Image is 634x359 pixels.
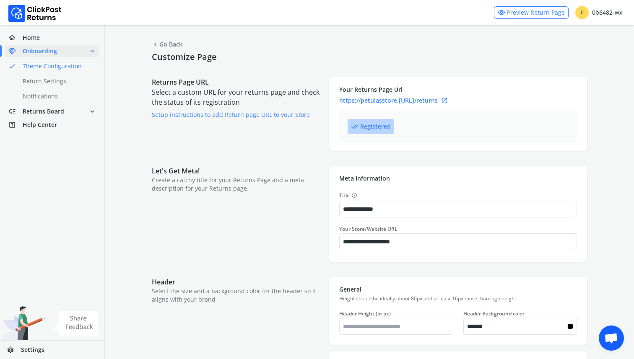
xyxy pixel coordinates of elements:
[8,45,23,57] span: handshake
[7,344,21,356] span: settings
[152,77,321,151] div: Select a custom URL for your returns page and check the status of its registration
[463,310,577,317] label: Header Background color
[8,32,23,44] span: home
[152,176,321,193] p: Create a catchy title for your Returns Page and a meta description for your Returns page.
[52,311,98,336] img: share feedback
[5,60,109,72] a: doneTheme Configuration
[23,47,57,55] span: Onboarding
[8,119,23,131] span: help_center
[339,174,577,183] p: Meta Information
[21,346,44,354] span: Settings
[8,5,62,22] img: Logo
[23,107,64,116] span: Returns Board
[152,39,159,50] span: chevron_left
[339,226,577,232] label: Your Store/Website URL
[5,90,109,102] a: Notifications
[152,52,587,62] h4: Customize Page
[348,119,394,134] button: done_allRegistered
[575,6,589,19] span: 0
[5,75,109,87] a: Return Settings
[494,6,569,19] a: visibilityPreview Return Page
[152,287,321,304] p: Select the size and a background color for the header so it aligns with your brand
[351,121,359,132] span: done_all
[441,96,448,106] span: open_in_new
[339,191,577,200] label: Title
[339,310,453,317] label: Header Height (in px)
[88,106,96,117] span: expand_more
[152,277,321,287] p: Header
[339,96,577,106] a: https://petulasstore.[URL]/returnsopen_in_new
[8,106,23,117] span: low_priority
[23,121,57,129] span: Help Center
[339,295,577,302] p: Height should be ideally about 80px and at least 16px more than logo height
[152,77,321,87] p: Returns Page URL
[5,119,99,131] a: help_centerHelp Center
[575,6,622,19] div: 0b6482-wx
[152,111,310,119] a: Setup instructions to add Return page URL to your Store
[23,34,40,42] span: Home
[5,32,99,44] a: homeHome
[498,7,505,18] span: visibility
[88,45,96,57] span: expand_less
[350,191,357,200] button: Title
[339,285,577,294] p: General
[152,166,321,176] p: Let's Get Meta!
[351,191,357,199] span: info
[152,39,182,50] span: Go Back
[599,325,624,351] div: Open chat
[8,60,16,72] span: done
[339,85,577,94] p: Your Returns Page Url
